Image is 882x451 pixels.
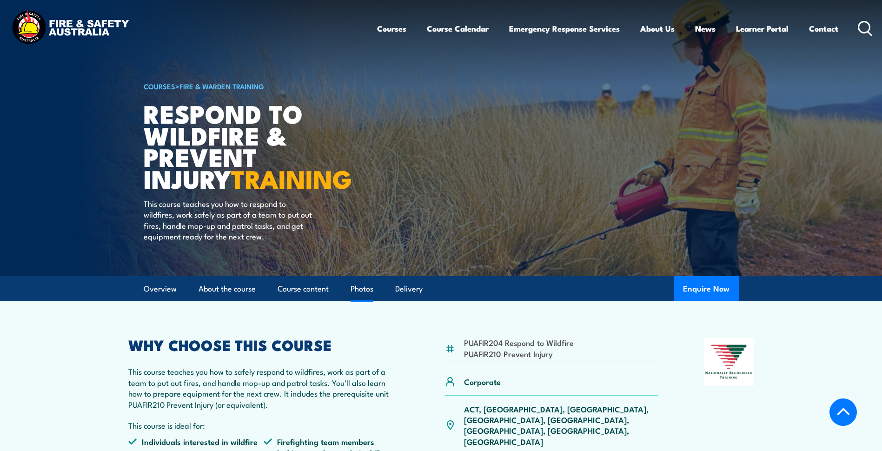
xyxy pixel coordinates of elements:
a: About Us [640,16,675,41]
h1: Respond to Wildfire & Prevent Injury [144,102,373,189]
h2: WHY CHOOSE THIS COURSE [128,338,400,351]
a: About the course [199,277,256,301]
a: Emergency Response Services [509,16,620,41]
p: ACT, [GEOGRAPHIC_DATA], [GEOGRAPHIC_DATA], [GEOGRAPHIC_DATA], [GEOGRAPHIC_DATA], [GEOGRAPHIC_DATA... [464,404,659,447]
a: Photos [351,277,373,301]
button: Enquire Now [674,276,739,301]
strong: TRAINING [231,159,352,197]
li: PUAFIR210 Prevent Injury [464,348,574,359]
a: COURSES [144,81,175,91]
a: Learner Portal [736,16,789,41]
a: News [695,16,716,41]
p: This course teaches you how to safely respond to wildfires, work as part of a team to put out fir... [128,366,400,410]
p: Corporate [464,376,501,387]
img: Nationally Recognised Training logo. [704,338,754,385]
a: Delivery [395,277,423,301]
h6: > [144,80,373,92]
a: Course content [278,277,329,301]
a: Course Calendar [427,16,489,41]
a: Fire & Warden Training [179,81,264,91]
a: Contact [809,16,838,41]
a: Overview [144,277,177,301]
p: This course is ideal for: [128,420,400,431]
a: Courses [377,16,406,41]
p: This course teaches you how to respond to wildfires, work safely as part of a team to put out fir... [144,198,313,242]
li: PUAFIR204 Respond to Wildfire [464,337,574,348]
